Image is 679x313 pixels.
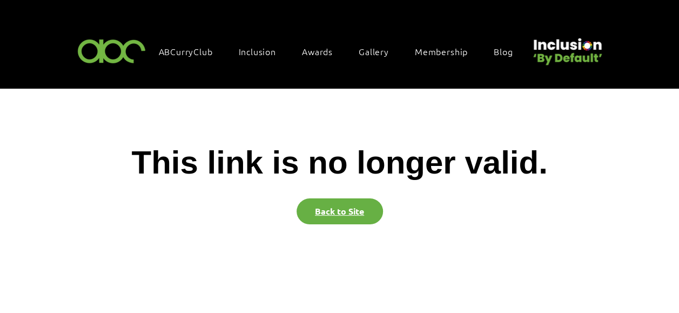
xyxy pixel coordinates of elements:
span: ABCurryClub [159,45,213,57]
span: Gallery [359,45,389,57]
span: Inclusion [239,45,276,57]
a: Gallery [353,40,405,63]
span: Blog [494,45,513,57]
span: Awards [302,45,333,57]
a: Blog [488,40,529,63]
div: Awards [297,40,349,63]
a: Membership [409,40,484,63]
a: Back to Site [297,198,383,224]
a: ABCurryClub [153,40,229,63]
nav: Site [153,40,529,63]
h1: This link is no longer valid. [112,143,567,182]
div: Inclusion [233,40,292,63]
span: Membership [415,45,468,57]
img: Untitled design (22).png [529,29,604,66]
img: ABC-Logo-Blank-Background-01-01-2.png [75,35,149,66]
